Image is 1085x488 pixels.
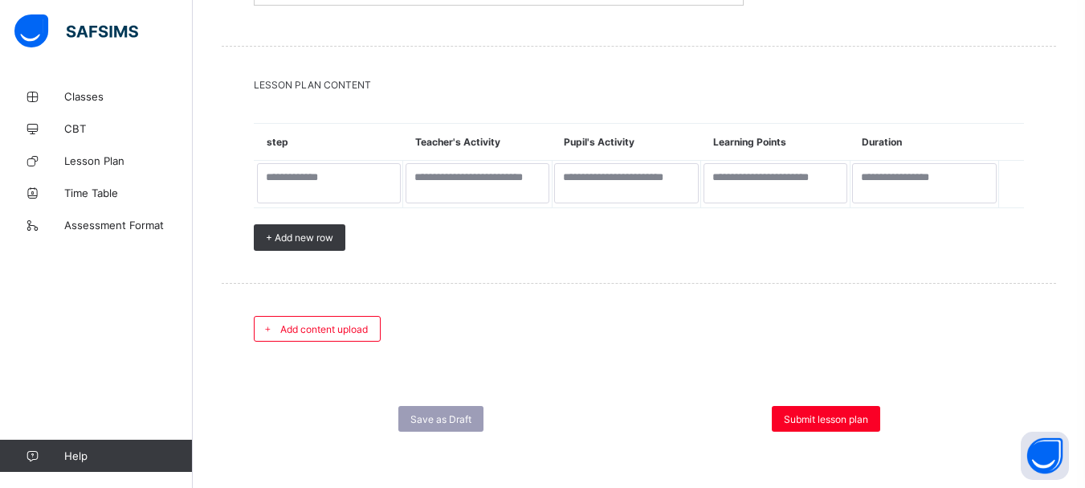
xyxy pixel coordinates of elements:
span: Save as Draft [410,413,471,425]
span: LESSON PLAN CONTENT [254,79,1024,91]
button: Open asap [1021,432,1069,480]
th: Duration [850,124,998,161]
span: Add content upload [280,323,368,335]
span: Help [64,449,192,462]
th: Pupil's Activity [552,124,700,161]
th: Learning Points [701,124,850,161]
span: Lesson Plan [64,154,193,167]
span: + Add new row [266,232,333,244]
img: safsims [14,14,138,48]
span: Assessment Format [64,219,193,232]
span: Submit lesson plan [784,413,868,425]
span: CBT [64,122,193,135]
th: step [255,124,403,161]
span: Time Table [64,187,193,199]
span: Classes [64,90,193,103]
th: Teacher's Activity [403,124,552,161]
